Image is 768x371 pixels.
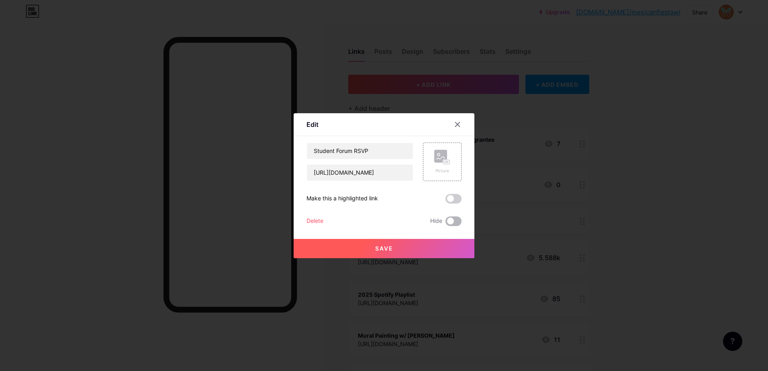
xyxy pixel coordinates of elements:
input: Title [307,143,413,159]
span: Hide [430,216,442,226]
div: Make this a highlighted link [306,194,378,204]
div: Edit [306,120,319,129]
div: Picture [434,168,450,174]
button: Save [294,239,474,258]
input: URL [307,165,413,181]
span: Save [375,245,393,252]
div: Delete [306,216,323,226]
